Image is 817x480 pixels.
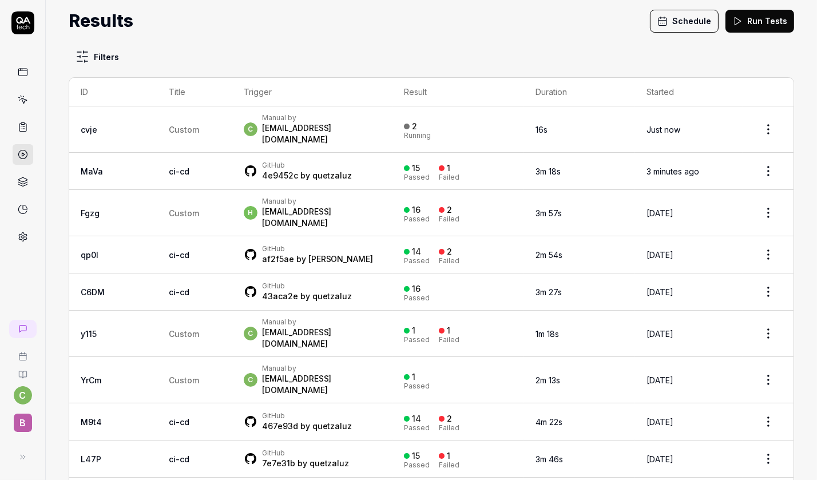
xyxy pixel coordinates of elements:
div: Failed [439,462,459,469]
h1: Results [69,8,133,34]
time: [DATE] [647,250,673,260]
time: 3 minutes ago [647,166,699,176]
div: Manual by [262,364,381,373]
a: ci-cd [169,250,189,260]
a: quetzaluz [312,421,352,431]
div: 2 [447,247,452,257]
div: Passed [404,257,430,264]
div: Passed [404,174,430,181]
div: Passed [404,425,430,431]
div: by [262,291,352,302]
div: 14 [412,414,421,424]
button: Schedule [650,10,719,33]
button: B [5,404,41,434]
time: 4m 22s [536,417,562,427]
div: Manual by [262,113,381,122]
span: Custom [169,329,199,339]
a: ci-cd [169,166,189,176]
div: [EMAIL_ADDRESS][DOMAIN_NAME] [262,327,381,350]
div: Failed [439,425,459,431]
a: ci-cd [169,287,189,297]
div: GitHub [262,449,350,458]
div: GitHub [262,411,352,421]
div: 2 [412,121,417,132]
div: 2 [447,414,452,424]
time: [DATE] [647,417,673,427]
div: Failed [439,216,459,223]
time: 2m 13s [536,375,560,385]
div: [EMAIL_ADDRESS][DOMAIN_NAME] [262,206,381,229]
span: h [244,206,257,220]
th: Title [157,78,232,106]
div: 1 [447,326,450,336]
div: GitHub [262,161,352,170]
a: af2f5ae [262,254,294,264]
time: [DATE] [647,287,673,297]
div: GitHub [262,244,374,253]
div: [EMAIL_ADDRESS][DOMAIN_NAME] [262,122,381,145]
a: Documentation [5,361,41,379]
span: c [244,373,257,387]
div: 1 [412,372,415,382]
div: Passed [404,295,430,302]
th: ID [69,78,157,106]
div: 1 [447,451,450,461]
a: cvje [81,125,97,134]
a: Book a call with us [5,343,41,361]
a: C6DM [81,287,105,297]
div: 1 [412,326,415,336]
div: 16 [412,205,421,215]
a: quetzaluz [312,291,352,301]
button: Run Tests [725,10,794,33]
button: Filters [69,45,126,68]
time: 3m 57s [536,208,562,218]
a: qp0I [81,250,98,260]
div: GitHub [262,281,352,291]
time: 3m 27s [536,287,562,297]
th: Started [635,78,743,106]
div: Manual by [262,197,381,206]
div: Failed [439,336,459,343]
div: Passed [404,462,430,469]
a: [PERSON_NAME] [308,254,374,264]
time: 1m 18s [536,329,559,339]
time: Just now [647,125,680,134]
span: c [244,122,257,136]
div: 1 [447,163,450,173]
div: by [262,458,350,469]
time: 3m 46s [536,454,563,464]
div: Passed [404,216,430,223]
time: 16s [536,125,548,134]
span: Custom [169,208,199,218]
span: B [14,414,32,432]
div: 2 [447,205,452,215]
div: 14 [412,247,421,257]
th: Duration [524,78,635,106]
div: by [262,253,374,265]
a: ci-cd [169,454,189,464]
a: New conversation [9,320,37,338]
a: quetzaluz [312,170,352,180]
div: Running [404,132,431,139]
div: [EMAIL_ADDRESS][DOMAIN_NAME] [262,373,381,396]
a: ci-cd [169,417,189,427]
time: [DATE] [647,208,673,218]
time: [DATE] [647,375,673,385]
div: 16 [412,284,421,294]
div: 15 [412,163,420,173]
th: Trigger [232,78,392,106]
a: 467e93d [262,421,298,431]
a: L47P [81,454,101,464]
th: Result [392,78,524,106]
button: c [14,386,32,404]
time: [DATE] [647,329,673,339]
a: M9t4 [81,417,102,427]
a: quetzaluz [310,458,350,468]
span: Custom [169,375,199,385]
a: y115 [81,329,97,339]
a: 7e7e31b [262,458,295,468]
div: Failed [439,174,459,181]
div: by [262,170,352,181]
a: YrCm [81,375,101,385]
